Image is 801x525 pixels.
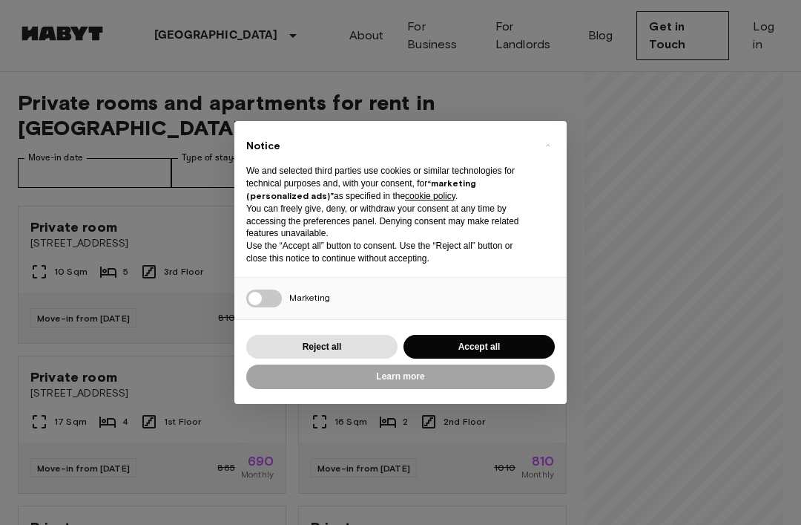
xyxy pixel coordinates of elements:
span: × [545,136,550,154]
button: Close this notice [535,133,559,157]
p: Use the “Accept all” button to consent. Use the “Reject all” button or close this notice to conti... [246,240,531,265]
button: Learn more [246,365,555,389]
button: Accept all [403,335,555,359]
h2: Notice [246,139,531,154]
a: cookie policy [405,191,455,201]
p: You can freely give, deny, or withdraw your consent at any time by accessing the preferences pane... [246,203,531,240]
span: Marketing [289,292,330,303]
button: Reject all [246,335,398,359]
strong: “marketing (personalized ads)” [246,177,476,201]
p: We and selected third parties use cookies or similar technologies for technical purposes and, wit... [246,165,531,202]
